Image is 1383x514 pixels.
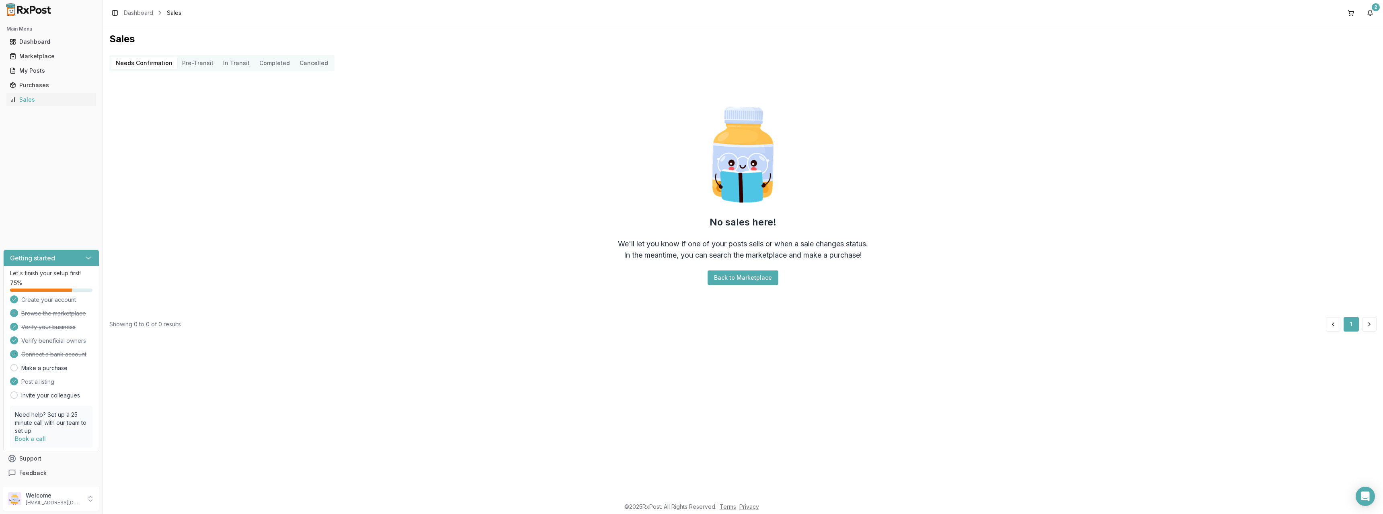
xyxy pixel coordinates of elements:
span: Connect a bank account [21,350,86,358]
span: Sales [167,9,181,17]
span: Feedback [19,469,47,477]
span: Verify your business [21,323,76,331]
span: Browse the marketplace [21,309,86,317]
h2: Main Menu [6,26,96,32]
img: User avatar [8,492,21,505]
p: Let's finish your setup first! [10,269,92,277]
a: My Posts [6,63,96,78]
a: Marketplace [6,49,96,63]
button: Needs Confirmation [111,57,177,70]
button: In Transit [218,57,254,70]
h1: Sales [109,33,1377,45]
a: Dashboard [124,9,153,17]
button: 2 [1364,6,1377,19]
button: Purchases [3,79,99,92]
div: In the meantime, you can search the marketplace and make a purchase! [624,250,862,261]
span: Post a listing [21,378,54,386]
a: Invite your colleagues [21,391,80,399]
button: Sales [3,93,99,106]
p: Need help? Set up a 25 minute call with our team to set up. [15,411,88,435]
div: Showing 0 to 0 of 0 results [109,320,181,328]
button: Dashboard [3,35,99,48]
div: Sales [10,96,93,104]
button: 1 [1344,317,1359,332]
button: Cancelled [295,57,333,70]
p: [EMAIL_ADDRESS][DOMAIN_NAME] [26,500,82,506]
div: We'll let you know if one of your posts sells or when a sale changes status. [618,238,868,250]
button: Pre-Transit [177,57,218,70]
div: Open Intercom Messenger [1356,487,1375,506]
a: Purchases [6,78,96,92]
div: My Posts [10,67,93,75]
div: 2 [1372,3,1380,11]
a: Make a purchase [21,364,68,372]
a: Terms [720,503,736,510]
button: Marketplace [3,50,99,63]
nav: breadcrumb [124,9,181,17]
a: Privacy [739,503,759,510]
div: Purchases [10,81,93,89]
img: Smart Pill Bottle [691,103,794,206]
img: RxPost Logo [3,3,55,16]
button: My Posts [3,64,99,77]
div: Dashboard [10,38,93,46]
p: Welcome [26,491,82,500]
div: Marketplace [10,52,93,60]
span: Verify beneficial owners [21,337,86,345]
a: Book a call [15,435,46,442]
button: Support [3,451,99,466]
span: Create your account [21,296,76,304]
h2: No sales here! [710,216,776,229]
span: 75 % [10,279,22,287]
h3: Getting started [10,253,55,263]
a: Dashboard [6,35,96,49]
button: Feedback [3,466,99,480]
a: Sales [6,92,96,107]
button: Back to Marketplace [708,270,778,285]
button: Completed [254,57,295,70]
